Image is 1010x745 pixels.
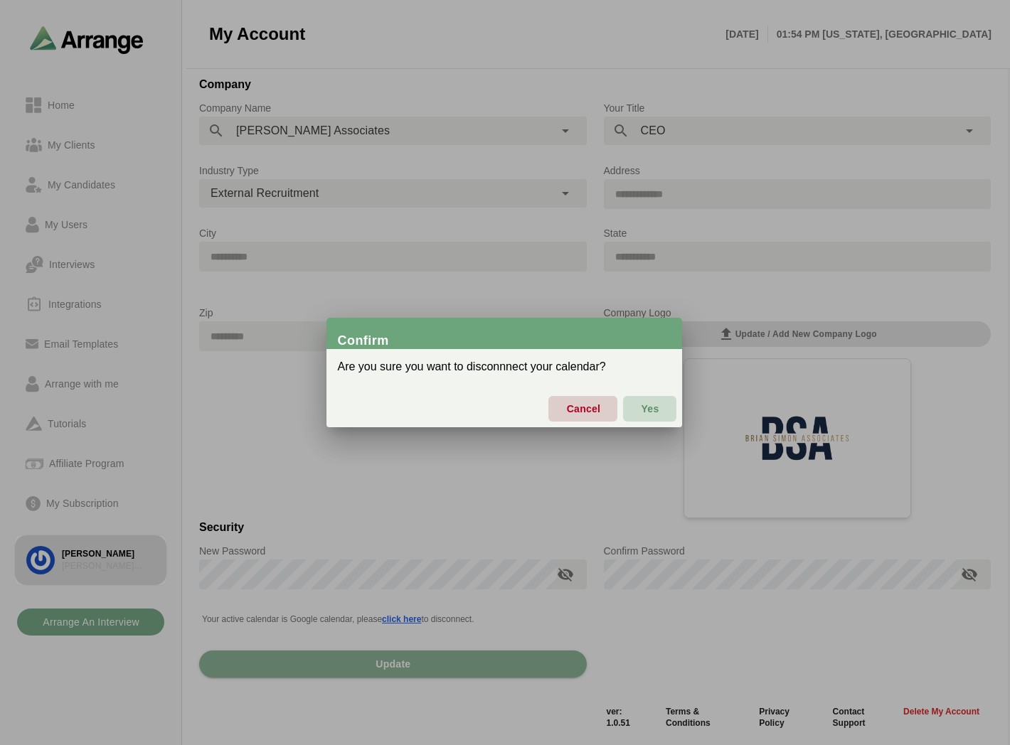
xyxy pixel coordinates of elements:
div: Confirm [338,333,682,348]
button: Yes [623,396,676,422]
button: Cancel [548,396,617,422]
div: Are you sure you want to disconnnect your calendar? [326,349,682,385]
span: Cancel [565,394,600,424]
span: Yes [640,394,659,424]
